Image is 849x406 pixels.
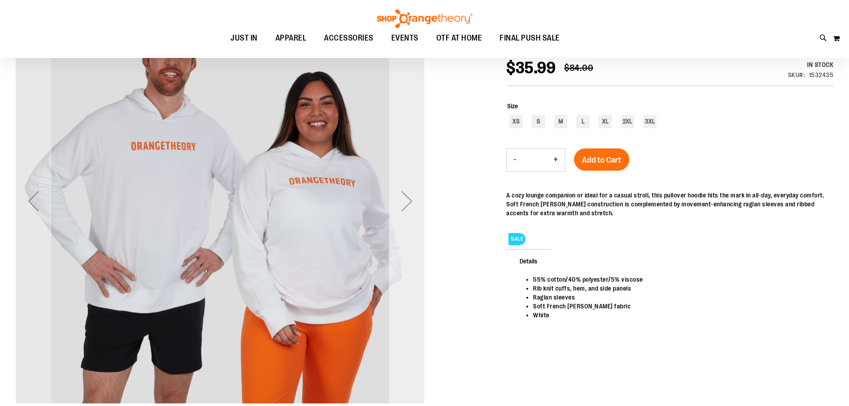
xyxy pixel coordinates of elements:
button: Add to Cart [574,148,629,171]
button: Decrease product quantity [507,149,523,171]
span: Details [506,249,551,272]
input: Product quantity [523,149,547,171]
span: SALE [509,233,525,245]
a: OTF AT HOME [427,28,491,49]
span: FINAL PUSH SALE [500,28,560,48]
div: A cozy lounge companion or ideal for a casual stroll, this pullover hoodie hits the mark in all-d... [506,191,833,217]
div: XL [599,115,612,128]
div: 3XL [643,115,656,128]
a: ACCESSORIES [315,28,382,49]
div: Availability [788,60,834,69]
span: Add to Cart [582,155,621,165]
a: APPAREL [267,28,316,49]
div: 2XL [621,115,634,128]
span: JUST IN [230,28,258,48]
span: APPAREL [275,28,307,48]
li: Soft French [PERSON_NAME] fabric [533,302,824,311]
li: Raglan sleeves [533,293,824,302]
li: 55% cotton/40% polyester/5% viscose [533,275,824,284]
div: 1532435 [809,70,834,79]
a: FINAL PUSH SALE [491,28,569,48]
span: Size [507,103,518,110]
strong: SKU [788,71,805,78]
div: In stock [788,60,834,69]
span: EVENTS [391,28,418,48]
div: M [554,115,567,128]
div: L [576,115,590,128]
button: Increase product quantity [547,149,565,171]
div: XS [509,115,523,128]
li: White [533,311,824,320]
img: Shop Orangetheory [376,9,474,28]
a: JUST IN [221,28,267,49]
a: EVENTS [382,28,427,49]
span: ACCESSORIES [324,28,373,48]
li: Rib knit cuffs, hem, and side panels [533,284,824,293]
span: $35.99 [506,59,555,77]
div: S [532,115,545,128]
span: $84.00 [564,63,593,73]
span: OTF AT HOME [436,28,482,48]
